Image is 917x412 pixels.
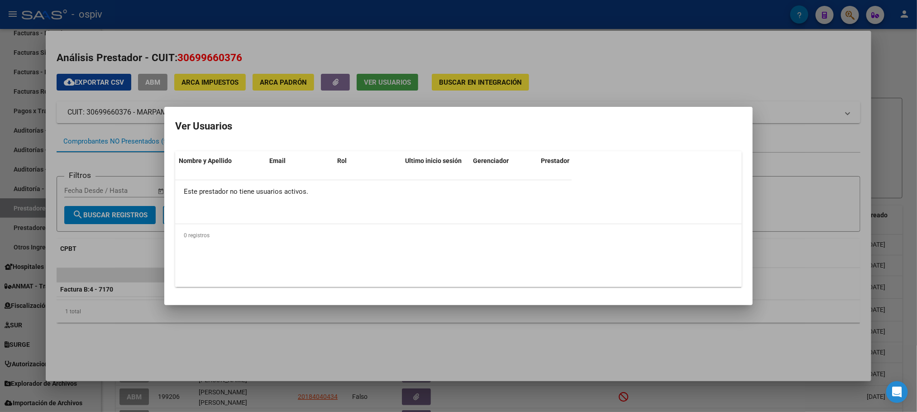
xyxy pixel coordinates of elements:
div: Open Intercom Messenger [886,381,908,403]
span: Ultimo inicio sesión [405,157,462,164]
span: Nombre y Apellido [179,157,232,164]
datatable-header-cell: Nombre y Apellido [175,151,266,171]
datatable-header-cell: Ultimo inicio sesión [401,151,469,171]
div: Este prestador no tiene usuarios activos. [175,180,572,203]
span: Prestador [541,157,569,164]
datatable-header-cell: Gerenciador [469,151,537,171]
div: 0 registros [175,224,742,247]
datatable-header-cell: Email [266,151,334,171]
datatable-header-cell: Rol [334,151,401,171]
h2: Ver Usuarios [175,118,742,135]
span: Gerenciador [473,157,509,164]
span: Rol [337,157,347,164]
span: Email [269,157,286,164]
datatable-header-cell: Prestador [537,151,605,171]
